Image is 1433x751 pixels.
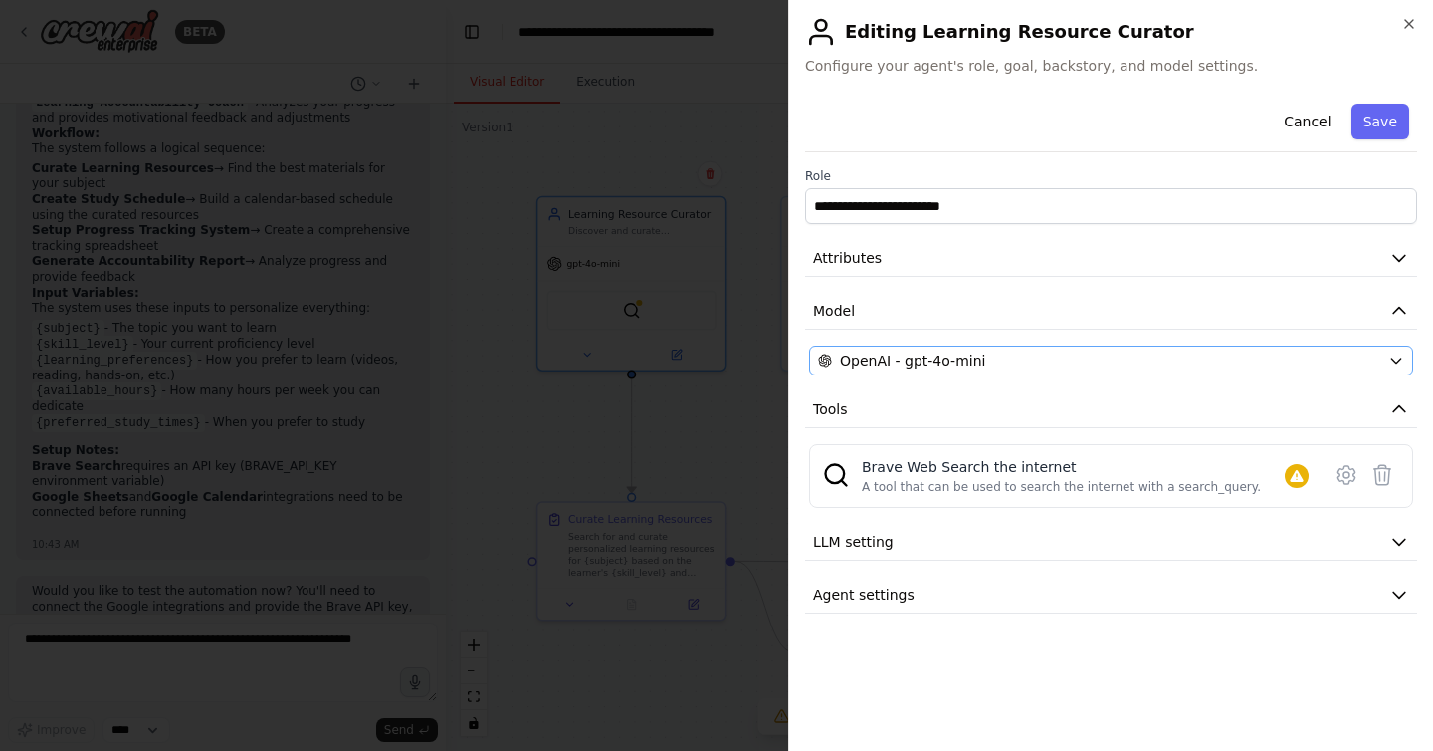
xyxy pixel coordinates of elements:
[805,577,1417,614] button: Agent settings
[1272,104,1342,139] button: Cancel
[862,479,1261,495] div: A tool that can be used to search the internet with a search_query.
[805,391,1417,428] button: Tools
[813,248,882,268] span: Attributes
[840,351,985,371] span: OpenAI - gpt-4o-mini
[1364,457,1400,493] button: Delete tool
[813,532,894,552] span: LLM setting
[805,293,1417,330] button: Model
[813,399,848,419] span: Tools
[813,301,855,321] span: Model
[805,168,1417,184] label: Role
[805,16,1417,48] h2: Editing Learning Resource Curator
[862,457,1261,477] div: Brave Web Search the internet
[805,240,1417,277] button: Attributes
[822,461,850,489] img: BraveSearchTool
[1329,457,1364,493] button: Configure tool
[805,56,1417,76] span: Configure your agent's role, goal, backstory, and model settings.
[809,346,1413,375] button: OpenAI - gpt-4o-mini
[1351,104,1409,139] button: Save
[813,585,915,605] span: Agent settings
[805,524,1417,561] button: LLM setting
